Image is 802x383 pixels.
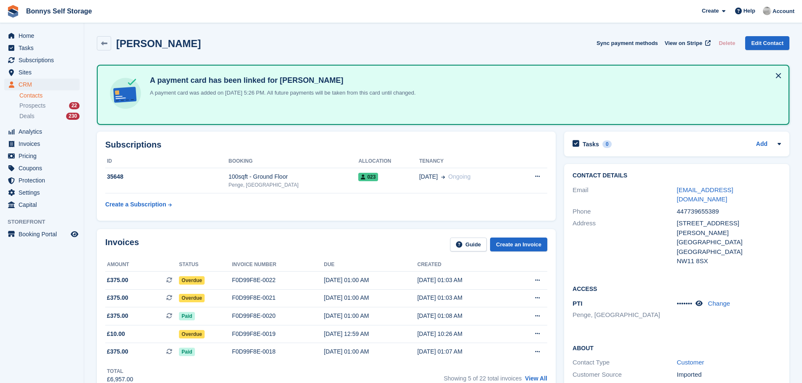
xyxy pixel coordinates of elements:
div: Contact Type [573,358,677,367]
div: [DATE] 01:03 AM [417,293,511,302]
div: 230 [66,113,80,120]
div: [DATE] 12:59 AM [324,330,417,338]
div: Total [107,367,133,375]
span: £10.00 [107,330,125,338]
div: F0D99F8E-0020 [232,312,324,320]
a: Edit Contact [745,36,789,50]
li: Penge, [GEOGRAPHIC_DATA] [573,310,677,320]
span: Settings [19,187,69,198]
div: Address [573,219,677,266]
span: CRM [19,79,69,90]
th: Allocation [358,155,419,168]
h2: Subscriptions [105,140,547,150]
a: Change [708,300,730,307]
img: stora-icon-8386f47178a22dfd0bd8f6a31ec36ba5ce8667c1dd55bd0f319d3a0aa187defe.svg [7,5,19,18]
h2: [PERSON_NAME] [116,38,201,49]
img: card-linked-ebf98d0992dc2aeb22e95c0e3c79077019eb2392cfd83c6a337811c24bc77127.svg [108,76,143,111]
div: [GEOGRAPHIC_DATA] [677,247,781,257]
a: View All [525,375,547,382]
span: Paid [179,312,195,320]
a: [EMAIL_ADDRESS][DOMAIN_NAME] [677,186,733,203]
div: [DATE] 01:00 AM [324,312,417,320]
a: menu [4,79,80,90]
a: menu [4,138,80,150]
th: Status [179,258,232,272]
div: F0D99F8E-0021 [232,293,324,302]
a: menu [4,30,80,42]
div: [DATE] 01:00 AM [324,293,417,302]
th: Amount [105,258,179,272]
div: F0D99F8E-0018 [232,347,324,356]
div: [GEOGRAPHIC_DATA] [677,238,781,247]
a: menu [4,187,80,198]
span: Create [702,7,719,15]
span: Protection [19,174,69,186]
div: NW11 8SX [677,256,781,266]
a: View on Stripe [661,36,712,50]
div: Phone [573,207,677,217]
a: Customer [677,359,704,366]
span: Analytics [19,126,69,137]
span: Booking Portal [19,228,69,240]
span: Subscriptions [19,54,69,66]
span: Ongoing [448,173,471,180]
a: Create a Subscription [105,197,172,212]
a: Add [756,140,767,149]
button: Delete [715,36,738,50]
th: Booking [229,155,359,168]
div: 447739655389 [677,207,781,217]
div: [DATE] 10:26 AM [417,330,511,338]
th: Created [417,258,511,272]
span: £375.00 [107,312,128,320]
div: F0D99F8E-0022 [232,276,324,285]
h2: Contact Details [573,172,781,179]
th: Invoice number [232,258,324,272]
span: View on Stripe [665,39,702,48]
a: menu [4,66,80,78]
div: 22 [69,102,80,109]
th: Due [324,258,417,272]
span: £375.00 [107,347,128,356]
span: Account [773,7,794,16]
span: Overdue [179,276,205,285]
a: menu [4,42,80,54]
span: Showing 5 of 22 total invoices [444,375,522,382]
div: Imported [677,370,781,380]
p: A payment card was added on [DATE] 5:26 PM. All future payments will be taken from this card unti... [147,89,416,97]
a: Deals 230 [19,112,80,121]
a: menu [4,150,80,162]
div: [DATE] 01:07 AM [417,347,511,356]
div: [DATE] 01:03 AM [417,276,511,285]
span: Storefront [8,218,84,226]
a: Prospects 22 [19,101,80,110]
div: Email [573,185,677,204]
a: menu [4,126,80,137]
h2: About [573,343,781,352]
span: Overdue [179,330,205,338]
span: £375.00 [107,276,128,285]
span: Deals [19,112,35,120]
span: Overdue [179,294,205,302]
h2: Tasks [583,140,599,148]
span: Home [19,30,69,42]
th: ID [105,155,229,168]
a: Create an Invoice [490,238,547,251]
h2: Invoices [105,238,139,251]
span: 023 [358,173,378,181]
div: 35648 [105,172,229,181]
span: Prospects [19,102,45,110]
span: Capital [19,199,69,211]
h4: A payment card has been linked for [PERSON_NAME] [147,76,416,85]
span: Tasks [19,42,69,54]
a: menu [4,199,80,211]
a: menu [4,228,80,240]
span: PTI [573,300,582,307]
a: Bonnys Self Storage [23,4,95,18]
div: [DATE] 01:00 AM [324,347,417,356]
div: [DATE] 01:00 AM [324,276,417,285]
a: Guide [450,238,487,251]
a: menu [4,54,80,66]
span: Help [743,7,755,15]
a: menu [4,174,80,186]
span: Coupons [19,162,69,174]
